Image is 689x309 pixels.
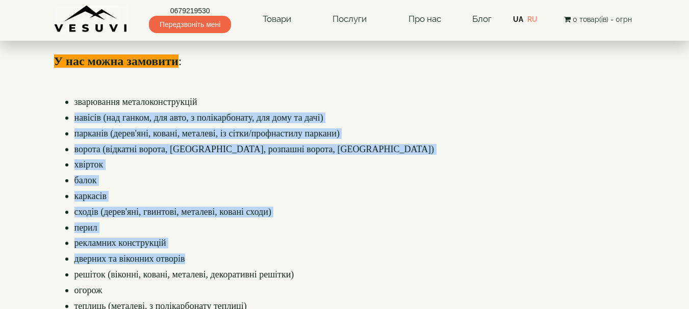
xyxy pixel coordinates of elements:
font: балок [74,175,97,185]
a: Блог [472,14,492,24]
font: : [54,54,182,68]
font: дверних та віконних отворів [74,254,185,264]
font: навісів (над ганком, для авто, з полікарбонату, для дому та дачі) [74,113,323,123]
a: RU [527,15,538,23]
span: Передзвоніть мені [149,16,231,33]
font: каркасів [74,191,107,201]
a: UA [513,15,523,23]
font: перил [74,222,97,233]
a: Товари [252,8,301,31]
font: ворота (відкатні ворота, [GEOGRAPHIC_DATA], розпашні ворота, [GEOGRAPHIC_DATA]) [74,144,435,154]
font: огорож [74,285,103,295]
button: 0 товар(ів) - 0грн [561,14,635,25]
a: 0679219530 [149,6,231,16]
font: парканів (дерев'яні, ковані, металеві, із сітки/профнастилу паркани) [74,128,340,138]
font: сходів (дерев'яні, гвинтові, металеві, ковані сходи) [74,207,271,217]
a: Послуги [322,8,377,31]
font: рекламних конструкцій [74,238,166,248]
font: зварювання металоконструкцій [74,97,197,107]
font: хвірток [74,159,104,170]
a: Про нас [398,8,451,31]
span: 0 товар(ів) - 0грн [573,15,632,23]
img: Завод VESUVI [54,5,128,33]
font: решіток (віконні, ковані, металеві, декоративні решітки) [74,269,294,279]
b: У нас можна замовити [54,54,178,68]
